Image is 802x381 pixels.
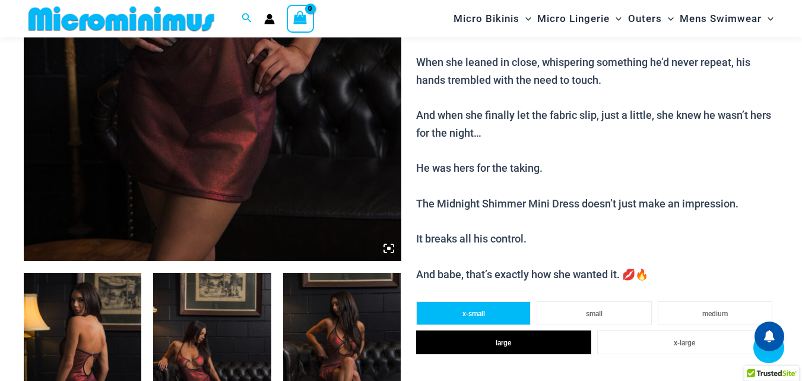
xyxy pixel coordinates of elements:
span: Micro Lingerie [537,4,610,34]
a: View Shopping Cart, empty [287,5,314,32]
span: Outers [628,4,662,34]
nav: Site Navigation [449,2,778,36]
a: Micro BikinisMenu ToggleMenu Toggle [451,4,534,34]
span: x-small [462,310,485,318]
a: Account icon link [264,14,275,24]
span: Micro Bikinis [454,4,519,34]
a: Search icon link [242,11,252,26]
li: x-small [416,301,531,325]
span: small [586,310,603,318]
li: small [537,301,651,325]
a: Mens SwimwearMenu ToggleMenu Toggle [677,4,776,34]
span: Menu Toggle [519,4,531,34]
a: Micro LingerieMenu ToggleMenu Toggle [534,4,625,34]
span: Menu Toggle [610,4,622,34]
span: x-large [674,339,695,347]
li: medium [658,301,772,325]
span: Menu Toggle [762,4,774,34]
span: Menu Toggle [662,4,674,34]
span: Mens Swimwear [680,4,762,34]
li: x-large [597,330,772,354]
a: OutersMenu ToggleMenu Toggle [625,4,677,34]
li: large [416,330,591,354]
span: medium [702,310,728,318]
img: MM SHOP LOGO FLAT [24,5,219,32]
span: large [496,339,511,347]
